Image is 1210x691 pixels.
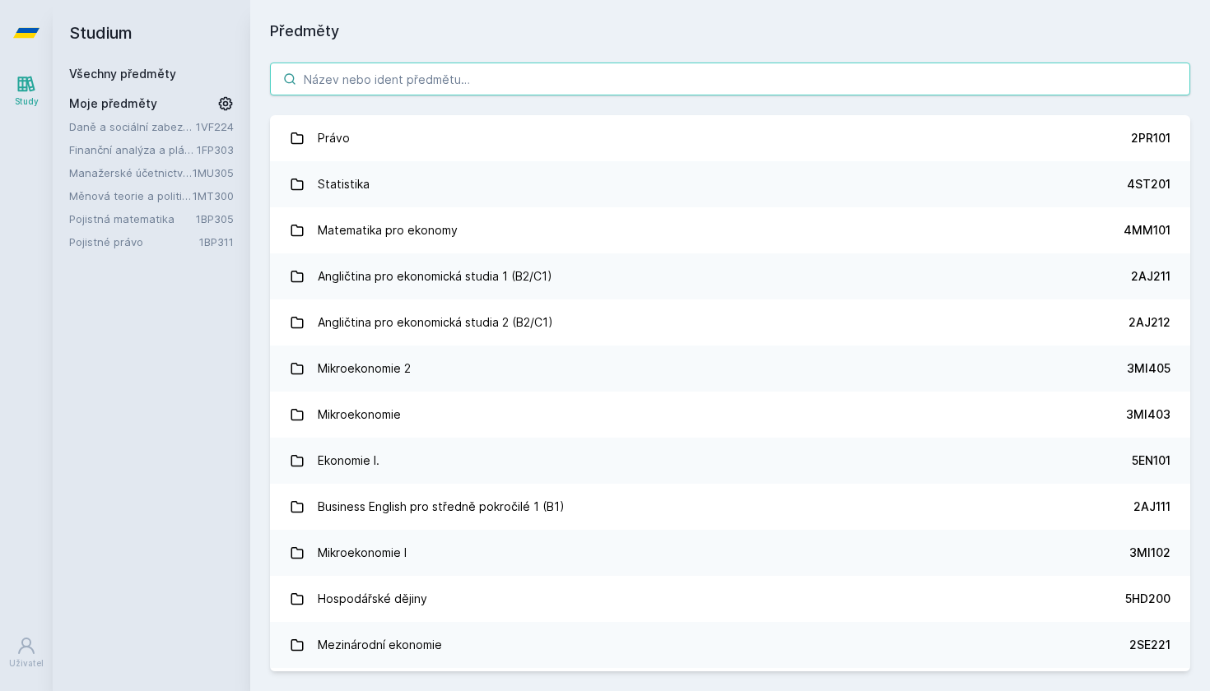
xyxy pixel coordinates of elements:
[270,576,1190,622] a: Hospodářské dějiny 5HD200
[1132,452,1170,469] div: 5EN101
[270,345,1190,392] a: Mikroekonomie 2 3MI405
[193,189,234,202] a: 1MT300
[270,392,1190,438] a: Mikroekonomie 3MI403
[69,211,196,227] a: Pojistná matematika
[3,66,49,116] a: Study
[318,490,565,523] div: Business English pro středně pokročilé 1 (B1)
[1125,591,1170,607] div: 5HD200
[197,143,234,156] a: 1FP303
[318,214,458,247] div: Matematika pro ekonomy
[196,120,234,133] a: 1VF224
[3,628,49,678] a: Uživatel
[1124,222,1170,239] div: 4MM101
[318,536,407,569] div: Mikroekonomie I
[318,306,553,339] div: Angličtina pro ekonomická studia 2 (B2/C1)
[9,657,44,670] div: Uživatel
[318,260,552,293] div: Angličtina pro ekonomická studia 1 (B2/C1)
[270,438,1190,484] a: Ekonomie I. 5EN101
[69,67,176,81] a: Všechny předměty
[318,168,370,201] div: Statistika
[1133,499,1170,515] div: 2AJ111
[270,161,1190,207] a: Statistika 4ST201
[196,212,234,225] a: 1BP305
[69,188,193,204] a: Měnová teorie a politika
[270,530,1190,576] a: Mikroekonomie I 3MI102
[1126,406,1170,423] div: 3MI403
[270,207,1190,253] a: Matematika pro ekonomy 4MM101
[270,622,1190,668] a: Mezinárodní ekonomie 2SE221
[1129,637,1170,653] div: 2SE221
[318,582,427,615] div: Hospodářské dějiny
[270,115,1190,161] a: Právo 2PR101
[69,165,193,181] a: Manažerské účetnictví I.
[318,398,401,431] div: Mikroekonomie
[270,20,1190,43] h1: Předměty
[69,234,199,250] a: Pojistné právo
[318,628,442,661] div: Mezinárodní ekonomie
[199,235,234,248] a: 1BP311
[193,166,234,179] a: 1MU305
[318,122,350,155] div: Právo
[1127,176,1170,192] div: 4ST201
[270,253,1190,299] a: Angličtina pro ekonomická studia 1 (B2/C1) 2AJ211
[1129,545,1170,561] div: 3MI102
[69,118,196,135] a: Daně a sociální zabezpečení
[1129,314,1170,331] div: 2AJ212
[1131,130,1170,146] div: 2PR101
[270,299,1190,345] a: Angličtina pro ekonomická studia 2 (B2/C1) 2AJ212
[270,63,1190,95] input: Název nebo ident předmětu…
[69,95,157,112] span: Moje předměty
[270,484,1190,530] a: Business English pro středně pokročilé 1 (B1) 2AJ111
[318,444,379,477] div: Ekonomie I.
[15,95,39,108] div: Study
[69,141,197,158] a: Finanční analýza a plánování podniku
[1127,360,1170,377] div: 3MI405
[318,352,411,385] div: Mikroekonomie 2
[1131,268,1170,285] div: 2AJ211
